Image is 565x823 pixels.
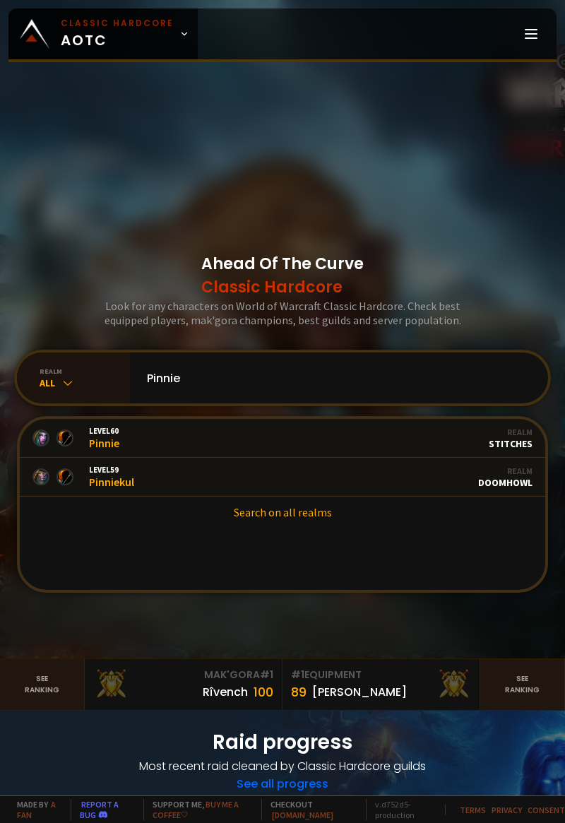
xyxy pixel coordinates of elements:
[480,659,565,710] a: Seeranking
[282,659,480,710] a: #1Equipment89[PERSON_NAME]
[20,497,545,528] a: Search on all realms
[291,682,307,701] div: 89
[17,757,548,775] h4: Most recent raid cleaned by Classic Hardcore guilds
[85,659,282,710] a: Mak'Gora#1Rîvench100
[201,276,364,299] span: Classic Hardcore
[20,458,545,497] a: Level59PinniekulRealmDoomhowl
[89,426,119,436] span: Level 60
[153,799,239,820] a: Buy me a coffee
[17,799,56,820] a: a fan
[528,805,565,815] a: Consent
[40,367,130,376] div: realm
[201,252,364,299] h1: Ahead Of The Curve
[93,668,273,682] div: Mak'Gora
[492,805,522,815] a: Privacy
[460,805,486,815] a: Terms
[61,17,174,30] small: Classic Hardcore
[237,776,328,792] a: See all progress
[85,299,480,327] h3: Look for any characters on World of Warcraft Classic Hardcore. Check best equipped players, mak'g...
[80,799,119,820] a: Report a bug
[8,8,198,59] a: Classic HardcoreAOTC
[489,427,533,437] div: Realm
[291,668,304,682] span: # 1
[272,810,333,820] a: [DOMAIN_NAME]
[203,683,248,701] div: Rîvench
[478,466,533,489] div: Doomhowl
[143,799,253,820] span: Support me,
[366,799,436,820] span: v. d752d5 - production
[89,426,119,450] div: Pinnie
[89,465,134,475] span: Level 59
[138,353,531,403] input: Search a character...
[478,466,533,476] div: Realm
[261,799,357,820] span: Checkout
[17,728,548,757] h1: Raid progress
[489,427,533,450] div: Stitches
[61,17,174,51] span: AOTC
[8,799,62,820] span: Made by
[89,465,134,489] div: Pinniekul
[312,683,407,701] div: [PERSON_NAME]
[260,668,273,682] span: # 1
[20,419,545,458] a: Level60PinnieRealmStitches
[291,668,471,682] div: Equipment
[40,376,130,390] div: All
[254,682,273,701] div: 100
